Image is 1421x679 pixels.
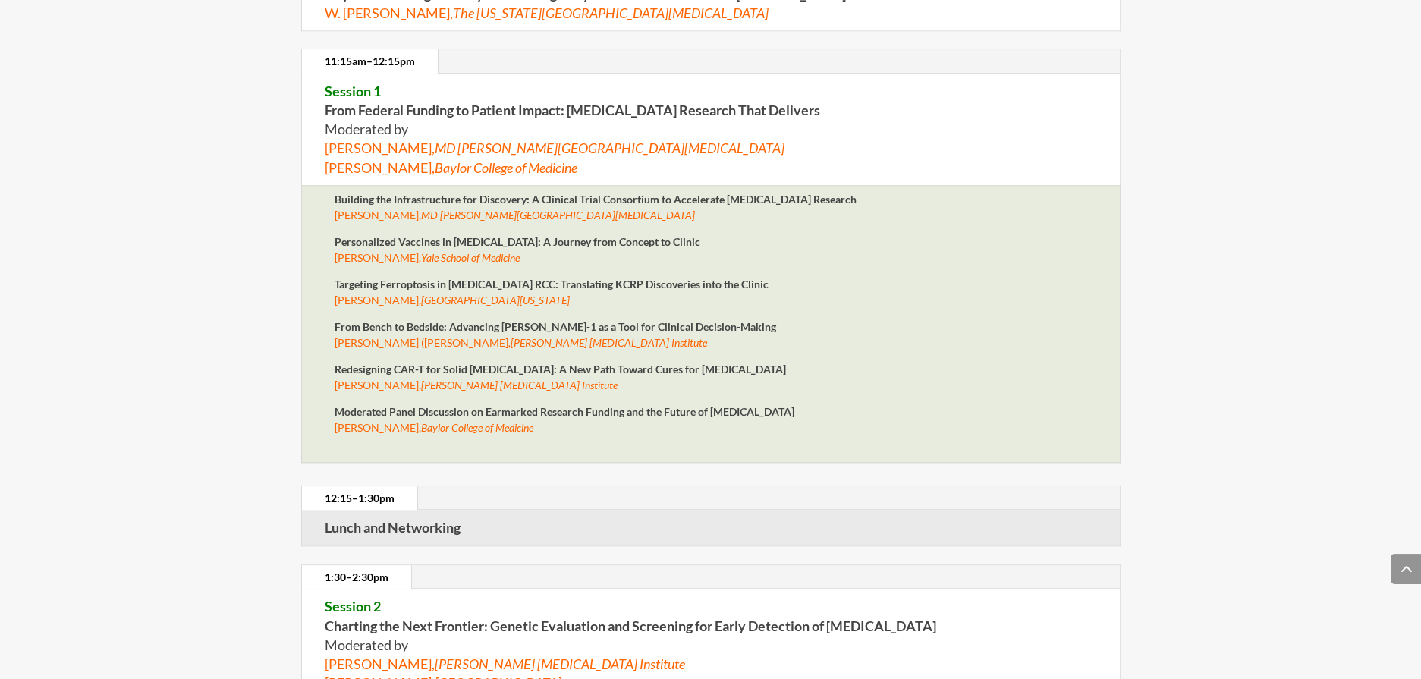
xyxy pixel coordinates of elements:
strong: Charting the Next Frontier: Genetic Evaluation and Screening for Early Detection of [MEDICAL_DATA] [325,598,936,633]
em: The [453,5,474,21]
strong: Redesigning CAR-T for Solid [MEDICAL_DATA]: A New Path Toward Cures for [MEDICAL_DATA] [335,363,786,376]
strong: From Federal Funding to Patient Impact: [MEDICAL_DATA] Research That Delivers [325,83,820,118]
a: 1:30–2:30pm [302,565,411,589]
em: [PERSON_NAME] [MEDICAL_DATA] Institute [435,655,685,672]
em: MD [PERSON_NAME][GEOGRAPHIC_DATA][MEDICAL_DATA] [421,209,695,222]
em: [GEOGRAPHIC_DATA][US_STATE] [421,294,570,306]
strong: Building the Infrastructure for Discovery: A Clinical Trial Consortium to Accelerate [MEDICAL_DAT... [335,193,857,206]
a: 11:15am–12:15pm [302,49,438,74]
em: [US_STATE][GEOGRAPHIC_DATA][MEDICAL_DATA] [476,5,769,21]
span: W. [PERSON_NAME], [325,5,769,21]
span: [PERSON_NAME], [335,209,695,222]
span: , [335,336,707,349]
em: Yale School of Medicine [421,251,520,264]
strong: Personalized Vaccines in [MEDICAL_DATA]: A Journey from Concept to Clinic [335,235,700,248]
span: [PERSON_NAME], [335,294,570,306]
strong: From Bench to Bedside: Advancing [PERSON_NAME]-1 as a Tool for Clinical Decision-Making [335,320,776,333]
span: [PERSON_NAME], [PERSON_NAME], [325,140,784,175]
strong: Moderated Panel Discussion on Earmarked Research Funding and the Future of [MEDICAL_DATA] [335,405,794,418]
span: [PERSON_NAME], [335,421,533,434]
a: 12:15–1:30pm [302,486,417,511]
span: [PERSON_NAME], [335,251,520,264]
span: [PERSON_NAME] ([PERSON_NAME] [335,336,508,349]
em: Baylor College of Medicine [435,159,577,176]
em: Baylor College of Medicine [421,421,533,434]
span: Session 1 [325,83,381,99]
span: [PERSON_NAME], [325,655,685,672]
p: Moderated by [325,82,1097,178]
span: [PERSON_NAME], [335,379,618,391]
span: Session 2 [325,598,381,615]
em: [PERSON_NAME] [MEDICAL_DATA] Institute [421,379,618,391]
em: MD [PERSON_NAME][GEOGRAPHIC_DATA][MEDICAL_DATA] [435,140,784,156]
strong: Targeting Ferroptosis in [MEDICAL_DATA] RCC: Translating KCRP Discoveries into the Clinic [335,278,769,291]
strong: Lunch and Networking [325,519,461,536]
em: [PERSON_NAME] [MEDICAL_DATA] Institute [511,336,707,349]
